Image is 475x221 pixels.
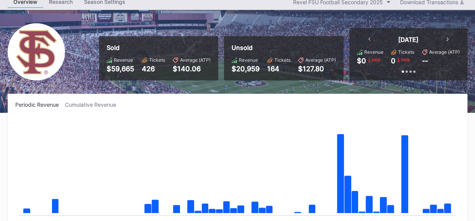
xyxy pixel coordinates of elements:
[364,49,383,55] div: Revenue
[239,57,258,63] div: Revenue
[15,101,65,108] div: Periodic Revenue
[114,57,133,63] div: Revenue
[232,44,336,51] div: Unsold
[298,65,336,73] div: $127.80
[398,49,414,55] div: Tickets
[267,65,290,73] div: 164
[149,57,165,63] div: Tickets
[8,23,65,80] img: Revel_FSU_Football_Secondary.png
[357,57,366,65] div: $0
[107,44,211,51] div: Sold
[429,49,460,55] div: Average (ATP)
[391,57,396,65] div: 0
[305,57,336,63] div: Average (ATP)
[232,65,259,73] div: $20,959
[142,65,165,73] div: 426
[180,57,211,63] div: Average (ATP)
[422,57,428,65] div: --
[400,57,411,63] div: 100 %
[398,36,418,43] div: [DATE]
[173,65,211,73] div: $140.06
[274,57,290,63] div: Tickets
[65,101,122,108] div: Cumulative Revenue
[107,65,134,73] div: $59,665
[370,57,381,63] div: 100 %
